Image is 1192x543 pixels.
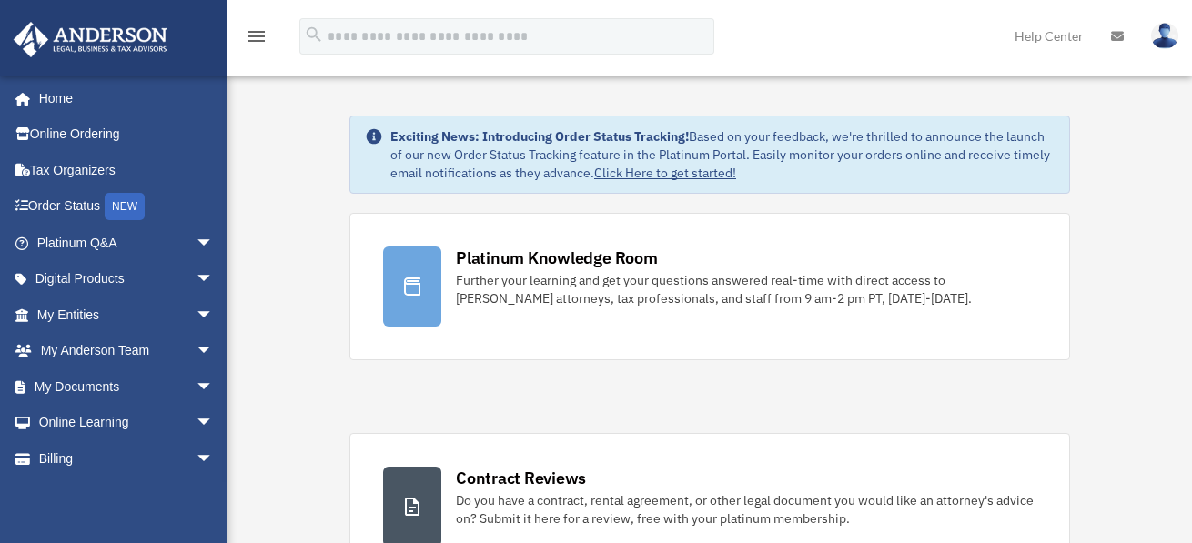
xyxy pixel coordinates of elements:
[1151,23,1178,49] img: User Pic
[304,25,324,45] i: search
[456,467,586,489] div: Contract Reviews
[594,165,736,181] a: Click Here to get started!
[13,405,241,441] a: Online Learningarrow_drop_down
[196,405,232,442] span: arrow_drop_down
[13,297,241,333] a: My Entitiesarrow_drop_down
[390,128,689,145] strong: Exciting News: Introducing Order Status Tracking!
[196,333,232,370] span: arrow_drop_down
[349,213,1070,360] a: Platinum Knowledge Room Further your learning and get your questions answered real-time with dire...
[13,261,241,297] a: Digital Productsarrow_drop_down
[196,261,232,298] span: arrow_drop_down
[196,297,232,334] span: arrow_drop_down
[13,152,241,188] a: Tax Organizers
[13,80,232,116] a: Home
[13,333,241,369] a: My Anderson Teamarrow_drop_down
[13,368,241,405] a: My Documentsarrow_drop_down
[456,246,658,269] div: Platinum Knowledge Room
[196,368,232,406] span: arrow_drop_down
[196,440,232,478] span: arrow_drop_down
[8,22,173,57] img: Anderson Advisors Platinum Portal
[13,225,241,261] a: Platinum Q&Aarrow_drop_down
[456,491,1036,528] div: Do you have a contract, rental agreement, or other legal document you would like an attorney's ad...
[246,32,268,47] a: menu
[456,271,1036,307] div: Further your learning and get your questions answered real-time with direct access to [PERSON_NAM...
[13,188,241,226] a: Order StatusNEW
[246,25,268,47] i: menu
[105,193,145,220] div: NEW
[13,116,241,153] a: Online Ordering
[13,440,241,477] a: Billingarrow_drop_down
[13,477,241,513] a: Events Calendar
[390,127,1055,182] div: Based on your feedback, we're thrilled to announce the launch of our new Order Status Tracking fe...
[196,225,232,262] span: arrow_drop_down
